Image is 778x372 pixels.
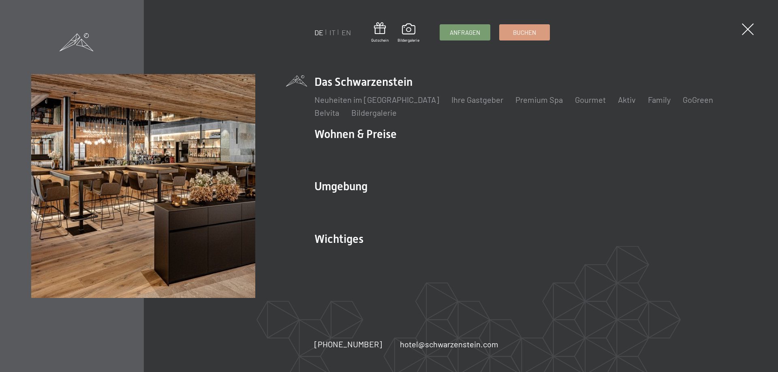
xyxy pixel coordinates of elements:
a: Premium Spa [515,95,563,104]
a: Family [648,95,671,104]
a: Bildergalerie [351,108,397,117]
a: GoGreen [683,95,713,104]
a: DE [314,28,323,37]
a: [PHONE_NUMBER] [314,338,382,350]
a: Gutschein [371,22,389,43]
span: Bildergalerie [398,37,419,43]
a: Belvita [314,108,339,117]
a: Aktiv [618,95,636,104]
img: Wellnesshotel Südtirol SCHWARZENSTEIN - Wellnessurlaub in den Alpen, Wandern und Wellness [31,74,255,298]
a: Anfragen [440,25,490,40]
span: [PHONE_NUMBER] [314,339,382,349]
span: Gutschein [371,37,389,43]
a: EN [342,28,351,37]
a: Ihre Gastgeber [451,95,503,104]
span: Buchen [513,28,536,37]
a: Neuheiten im [GEOGRAPHIC_DATA] [314,95,439,104]
a: hotel@schwarzenstein.com [400,338,498,350]
a: Buchen [500,25,549,40]
a: Bildergalerie [398,23,419,43]
span: Anfragen [450,28,480,37]
a: IT [329,28,336,37]
a: Gourmet [575,95,606,104]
